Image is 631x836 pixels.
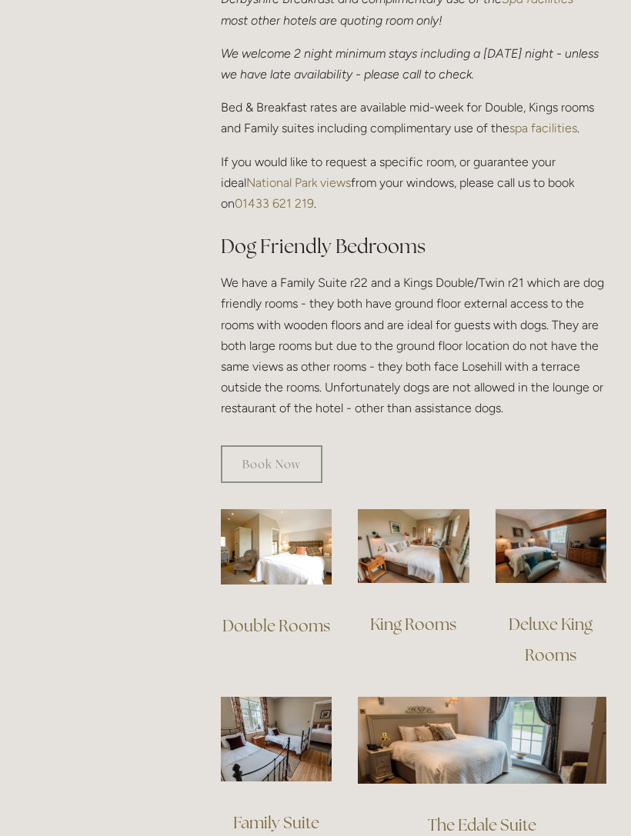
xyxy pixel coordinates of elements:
[221,152,606,215] p: If you would like to request a specific room, or guarantee your ideal from your windows, please c...
[221,233,606,260] h2: Dog Friendly Bedrooms
[221,97,606,138] p: Bed & Breakfast rates are available mid-week for Double, Kings rooms and Family suites including ...
[370,614,456,634] a: King Rooms
[428,814,536,835] a: The Edale Suite
[221,697,332,781] img: Family Suite view, Losehill Hotel
[509,614,596,665] a: Deluxe King Rooms
[221,509,332,585] img: Double Room view, Losehill Hotel
[222,615,330,636] a: Double Rooms
[221,272,606,418] p: We have a Family Suite r22 and a Kings Double/Twin r21 which are dog friendly rooms - they both h...
[221,46,602,82] em: We welcome 2 night minimum stays including a [DATE] night - unless we have late availability - pl...
[246,175,351,190] a: National Park views
[496,509,606,583] img: Deluxe King Room view, Losehill Hotel
[358,697,606,784] img: The Edale Suite, Losehill Hotel
[221,445,322,483] a: Book Now
[358,509,469,583] img: King Room view, Losehill Hotel
[235,196,314,211] a: 01433 621 219
[233,812,319,833] a: Family Suite
[509,121,577,135] a: spa facilities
